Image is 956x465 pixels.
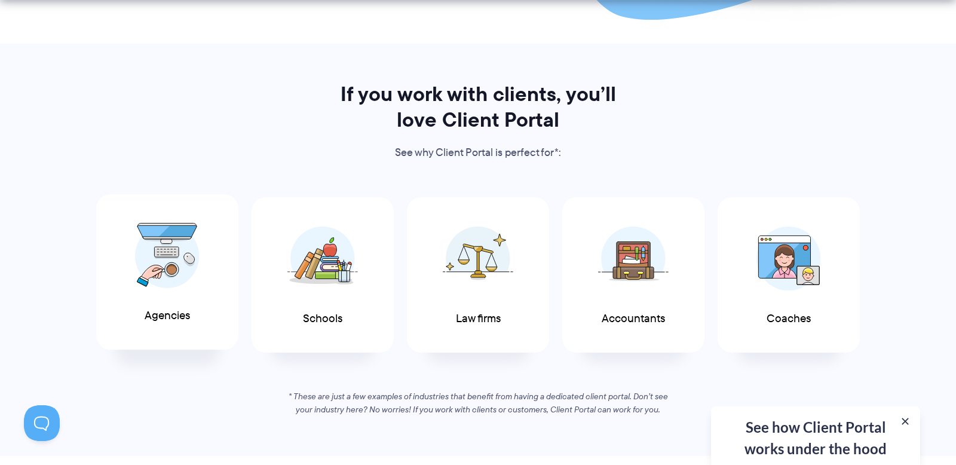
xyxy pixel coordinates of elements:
[24,405,60,441] iframe: Toggle Customer Support
[324,144,632,162] p: See why Client Portal is perfect for*:
[252,197,394,353] a: Schools
[456,313,501,325] span: Law firms
[562,197,704,353] a: Accountants
[289,390,668,415] em: * These are just a few examples of industries that benefit from having a dedicated client portal....
[303,313,342,325] span: Schools
[145,310,190,322] span: Agencies
[767,313,811,325] span: Coaches
[602,313,665,325] span: Accountants
[407,197,549,353] a: Law firms
[96,194,238,350] a: Agencies
[718,197,860,353] a: Coaches
[324,81,632,133] h2: If you work with clients, you’ll love Client Portal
